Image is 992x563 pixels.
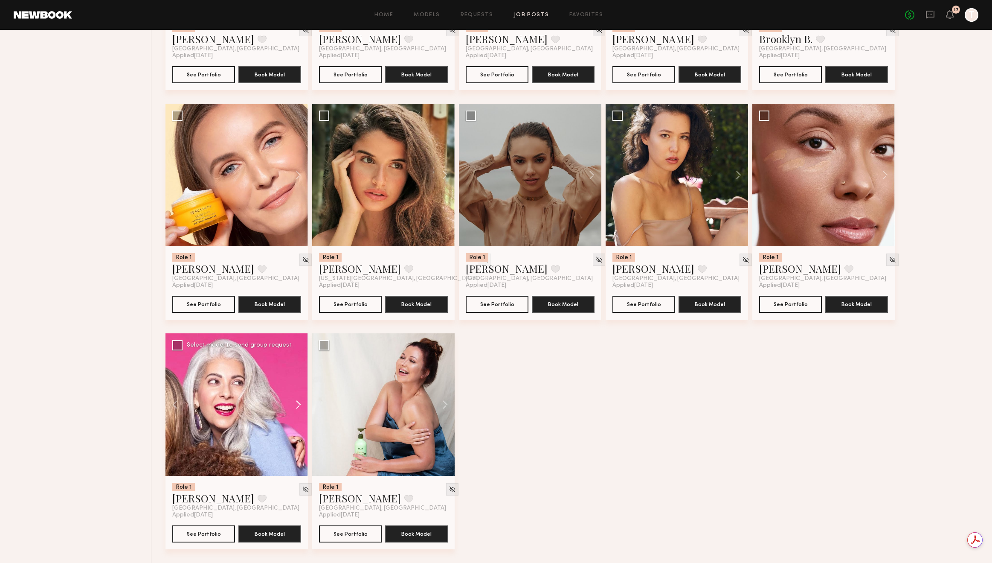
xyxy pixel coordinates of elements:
a: Book Model [385,70,448,78]
button: See Portfolio [319,525,382,543]
a: Book Model [385,530,448,537]
button: See Portfolio [172,525,235,543]
img: Unhide Model [302,26,309,34]
img: Unhide Model [595,256,603,263]
div: Applied [DATE] [319,53,448,59]
a: Book Model [238,530,301,537]
div: 17 [954,8,959,12]
button: See Portfolio [319,66,382,83]
img: Unhide Model [449,486,456,493]
img: Unhide Model [449,26,456,34]
a: Book Model [532,300,595,307]
a: Book Model [825,70,888,78]
div: Applied [DATE] [172,53,301,59]
button: Book Model [825,66,888,83]
div: Applied [DATE] [466,53,595,59]
div: Applied [DATE] [759,282,888,289]
a: Book Model [532,70,595,78]
a: Home [374,12,394,18]
span: [GEOGRAPHIC_DATA], [GEOGRAPHIC_DATA] [319,505,446,512]
button: See Portfolio [466,66,528,83]
a: [PERSON_NAME] [319,491,401,505]
a: Models [414,12,440,18]
a: Book Model [825,300,888,307]
a: T [965,8,978,22]
button: Book Model [532,66,595,83]
img: Unhide Model [742,256,749,263]
span: [GEOGRAPHIC_DATA], [GEOGRAPHIC_DATA] [612,46,740,53]
button: See Portfolio [612,66,675,83]
span: [GEOGRAPHIC_DATA], [GEOGRAPHIC_DATA] [466,275,593,282]
div: Role 1 [172,253,195,262]
button: Book Model [238,66,301,83]
a: [PERSON_NAME] [759,262,841,275]
span: [GEOGRAPHIC_DATA], [GEOGRAPHIC_DATA] [759,275,886,282]
span: [GEOGRAPHIC_DATA], [GEOGRAPHIC_DATA] [319,46,446,53]
a: [PERSON_NAME] [612,32,694,46]
a: Book Model [679,300,741,307]
div: Role 1 [466,253,488,262]
a: [PERSON_NAME] [172,32,254,46]
img: Unhide Model [302,486,309,493]
a: Book Model [238,70,301,78]
button: See Portfolio [612,296,675,313]
img: Unhide Model [302,256,309,263]
a: Favorites [569,12,603,18]
button: Book Model [238,296,301,313]
span: [US_STATE][GEOGRAPHIC_DATA], [GEOGRAPHIC_DATA] [319,275,479,282]
div: Role 1 [319,483,342,491]
button: Book Model [385,66,448,83]
div: Applied [DATE] [172,512,301,519]
div: Applied [DATE] [172,282,301,289]
a: Book Model [385,300,448,307]
div: Applied [DATE] [759,53,888,59]
img: Unhide Model [889,26,896,34]
button: See Portfolio [759,66,822,83]
button: Book Model [679,66,741,83]
a: Requests [461,12,493,18]
div: Applied [DATE] [612,53,741,59]
button: See Portfolio [319,296,382,313]
a: [PERSON_NAME] [612,262,694,275]
a: [PERSON_NAME] [466,32,548,46]
button: Book Model [679,296,741,313]
span: [GEOGRAPHIC_DATA], [GEOGRAPHIC_DATA] [172,275,299,282]
a: Job Posts [514,12,549,18]
img: Unhide Model [889,256,896,263]
a: Book Model [679,70,741,78]
a: See Portfolio [172,296,235,313]
img: Unhide Model [742,26,749,34]
button: See Portfolio [466,296,528,313]
button: Book Model [825,296,888,313]
a: [PERSON_NAME] [466,262,548,275]
div: Role 1 [759,253,782,262]
a: [PERSON_NAME] [319,32,401,46]
span: [GEOGRAPHIC_DATA], [GEOGRAPHIC_DATA] [612,275,740,282]
div: Applied [DATE] [319,282,448,289]
a: [PERSON_NAME] [319,262,401,275]
a: [PERSON_NAME] [172,491,254,505]
button: Book Model [385,296,448,313]
button: Book Model [238,525,301,543]
button: Book Model [385,525,448,543]
span: [GEOGRAPHIC_DATA], [GEOGRAPHIC_DATA] [466,46,593,53]
span: [GEOGRAPHIC_DATA], [GEOGRAPHIC_DATA] [172,46,299,53]
a: Book Model [238,300,301,307]
div: Applied [DATE] [466,282,595,289]
a: [PERSON_NAME] [172,262,254,275]
button: See Portfolio [172,66,235,83]
div: Role 1 [172,483,195,491]
button: See Portfolio [759,296,822,313]
span: [GEOGRAPHIC_DATA], [GEOGRAPHIC_DATA] [759,46,886,53]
